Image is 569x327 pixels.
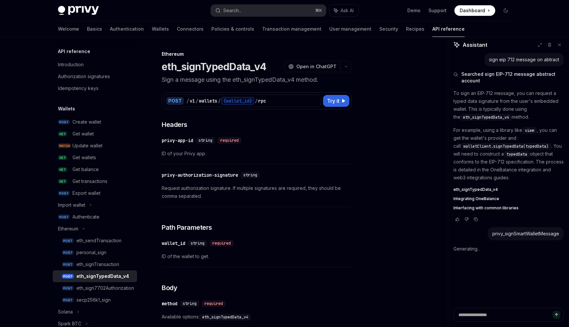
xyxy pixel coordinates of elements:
[53,71,137,82] a: Authorization signatures
[162,172,238,178] div: privy-authorization-signature
[492,230,559,237] div: privy_signSmartWalletMessage
[453,71,564,84] button: Searched sign EIP-712 message abstract account
[329,21,371,37] a: User management
[162,184,352,200] span: Request authorization signature. If multiple signatures are required, they should be comma separa...
[72,213,99,221] div: Authenticate
[162,223,212,232] span: Path Parameters
[453,205,519,211] span: Interfacing with common libraries
[177,21,203,37] a: Connectors
[53,152,137,163] a: GETGet wallets
[58,21,79,37] a: Welcome
[463,41,487,49] span: Assistant
[453,126,564,182] p: For example, using a library like , you can get the wallet's provider and call . You will need to...
[162,120,187,129] span: Headers
[76,260,119,268] div: eth_signTransaction
[53,294,137,306] a: POSTsecp256k1_sign
[162,300,177,307] div: method
[340,7,354,14] span: Ask AI
[463,115,509,120] span: eth_signTypedData_v4
[428,7,447,14] a: Support
[72,130,94,138] div: Get wallet
[223,7,242,15] div: Search...
[72,154,96,162] div: Get wallets
[58,179,67,184] span: GET
[162,150,352,158] span: ID of your Privy app.
[58,225,78,233] div: Ethereum
[53,59,137,71] a: Introduction
[501,5,511,16] button: Toggle dark mode
[162,137,193,144] div: privy-app-id
[62,298,74,303] span: POST
[284,61,340,72] button: Open in ChatGPT
[72,142,102,150] div: Update wallet
[506,152,527,157] span: typedData
[53,128,137,140] a: GETGet wallet
[211,21,254,37] a: Policies & controls
[453,89,564,121] p: To sign an EIP-712 message, you can request a typed data signature from the user's embedded walle...
[315,8,322,13] span: ⌘ K
[162,61,266,73] h1: eth_signTypedData_v4
[76,272,129,280] div: eth_signTypedData_v4
[463,144,549,149] span: walletClient.signTypedData(typedData)
[453,240,564,257] div: Generating..
[53,140,137,152] a: PATCHUpdate wallet
[62,286,74,291] span: POST
[262,21,321,37] a: Transaction management
[87,21,102,37] a: Basics
[454,5,495,16] a: Dashboard
[162,313,352,321] span: Available options:
[553,311,560,319] button: Send message
[453,196,499,201] span: Integrating OneBalance
[162,51,352,57] div: Ethereum
[199,138,212,143] span: string
[152,21,169,37] a: Wallets
[58,143,71,148] span: PATCH
[53,282,137,294] a: POSTeth_sign7702Authorization
[62,274,74,279] span: POST
[62,238,74,243] span: POST
[221,97,254,105] div: {wallet_id}
[76,296,111,304] div: secp256k1_sign
[58,215,70,220] span: POST
[53,211,137,223] a: POSTAuthenticate
[323,95,349,107] button: Try it
[58,73,110,80] div: Authorization signatures
[461,71,564,84] span: Searched sign EIP-712 message abstract account
[432,21,465,37] a: API reference
[453,196,564,201] a: Integrating OneBalance
[162,253,352,260] span: ID of the wallet to get.
[183,301,197,306] span: string
[296,63,337,70] span: Open in ChatGPT
[58,132,67,136] span: GET
[191,241,204,246] span: string
[58,191,70,196] span: POST
[53,270,137,282] a: POSTeth_signTypedData_v4
[62,262,74,267] span: POST
[460,7,485,14] span: Dashboard
[329,5,358,16] button: Ask AI
[58,47,90,55] h5: API reference
[53,187,137,199] a: POSTExport wallet
[210,240,233,247] div: required
[58,105,75,113] h5: Wallets
[327,97,339,105] span: Try it
[58,308,73,316] div: Solana
[196,98,198,104] div: /
[190,98,195,104] div: v1
[211,5,326,16] button: Search...⌘K
[166,97,184,105] div: POST
[53,116,137,128] a: POSTCreate wallet
[53,82,137,94] a: Idempotency keys
[162,75,352,84] p: Sign a message using the eth_signTypedData_v4 method.
[53,258,137,270] a: POSTeth_signTransaction
[58,201,85,209] div: Import wallet
[110,21,144,37] a: Authentication
[62,250,74,255] span: POST
[58,120,70,125] span: POST
[406,21,424,37] a: Recipes
[53,175,137,187] a: GETGet transactions
[72,165,99,173] div: Get balance
[53,235,137,247] a: POSTeth_sendTransaction
[453,187,564,192] a: eth_signTypedData_v4
[58,155,67,160] span: GET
